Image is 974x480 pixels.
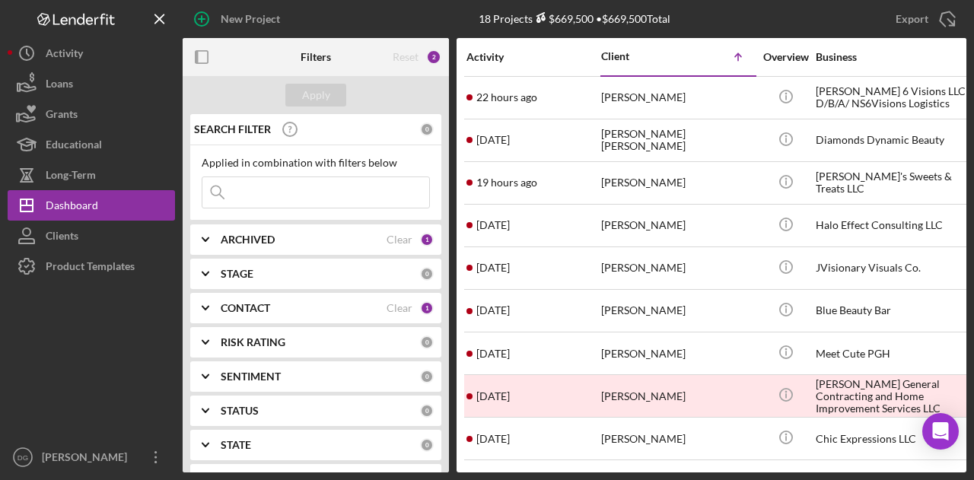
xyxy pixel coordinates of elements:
div: Export [896,4,928,34]
div: Clear [387,234,412,246]
div: Activity [466,51,600,63]
div: [PERSON_NAME] [601,291,753,331]
div: [PERSON_NAME] General Contracting and Home Improvement Services LLC [816,376,968,416]
div: [PERSON_NAME] 6 Visions LLC D/B/A/ NS6Visions Logistics [816,78,968,118]
div: Open Intercom Messenger [922,413,959,450]
div: 0 [420,370,434,383]
div: 0 [420,267,434,281]
button: Long-Term [8,160,175,190]
div: Loans [46,68,73,103]
b: STATUS [221,405,259,417]
div: Reset [393,51,419,63]
div: [PERSON_NAME] [PERSON_NAME] [601,120,753,161]
div: [PERSON_NAME] [601,248,753,288]
div: Meet Cute PGH [816,333,968,374]
div: Activity [46,38,83,72]
b: STATE [221,439,251,451]
div: Business [816,51,968,63]
div: 0 [420,438,434,452]
div: [PERSON_NAME] [601,78,753,118]
button: Apply [285,84,346,106]
button: Clients [8,221,175,251]
text: DG [18,453,28,462]
div: Clear [387,302,412,314]
div: [PERSON_NAME]'s Sweets & Treats LLC [816,163,968,203]
button: Dashboard [8,190,175,221]
div: Diamonds Dynamic Beauty [816,120,968,161]
div: Overview [757,51,814,63]
div: Halo Effect Consulting LLC [816,205,968,246]
b: STAGE [221,268,253,280]
div: [PERSON_NAME] [601,418,753,459]
div: [PERSON_NAME] [601,376,753,416]
div: 1 [420,233,434,246]
div: 2 [426,49,441,65]
button: Activity [8,38,175,68]
div: 1 [420,301,434,315]
time: 2025-09-08 17:57 [476,262,510,274]
b: SENTIMENT [221,370,281,383]
time: 2025-09-17 20:37 [476,176,537,189]
b: ARCHIVED [221,234,275,246]
b: RISK RATING [221,336,285,348]
div: 0 [420,404,434,418]
div: [PERSON_NAME] [601,205,753,246]
div: [PERSON_NAME] [601,163,753,203]
b: Filters [301,51,331,63]
button: New Project [183,4,295,34]
button: DG[PERSON_NAME] [8,442,175,472]
div: 0 [420,122,434,136]
div: Client [601,50,677,62]
time: 2025-09-17 18:02 [476,91,537,103]
div: Product Templates [46,251,135,285]
div: JVisionary Visuals Co. [816,248,968,288]
div: Educational [46,129,102,164]
div: Apply [302,84,330,106]
div: Long-Term [46,160,96,194]
button: Educational [8,129,175,160]
time: 2025-09-12 00:06 [476,390,510,402]
b: CONTACT [221,302,270,314]
div: [PERSON_NAME] [38,442,137,476]
div: 18 Projects • $669,500 Total [479,12,670,25]
time: 2025-09-10 17:21 [476,304,510,316]
div: 0 [420,335,434,349]
div: Blue Beauty Bar [816,291,968,331]
time: 2025-09-16 19:37 [476,348,510,360]
div: Clients [46,221,78,255]
time: 2025-07-16 18:15 [476,134,510,146]
div: [PERSON_NAME] [601,333,753,374]
div: $669,500 [533,12,594,25]
div: Applied in combination with filters below [202,157,430,169]
button: Grants [8,99,175,129]
div: Dashboard [46,190,98,224]
b: SEARCH FILTER [194,123,271,135]
div: Grants [46,99,78,133]
div: Chic Expressions LLC [816,418,968,459]
div: New Project [221,4,280,34]
button: Export [880,4,966,34]
button: Loans [8,68,175,99]
button: Product Templates [8,251,175,281]
time: 2025-07-02 16:51 [476,219,510,231]
time: 2025-09-10 14:15 [476,433,510,445]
